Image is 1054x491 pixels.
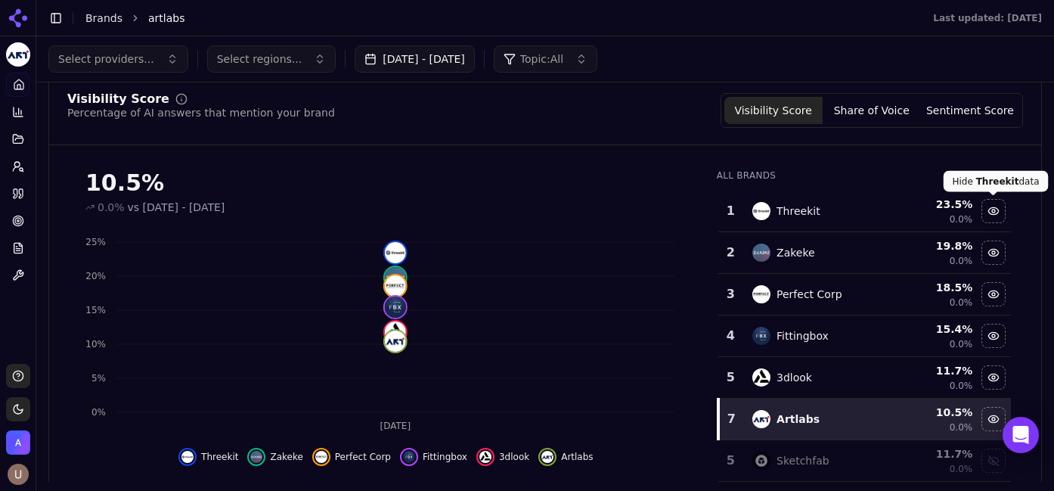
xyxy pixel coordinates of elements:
[777,245,815,260] div: Zakeke
[823,97,921,124] button: Share of Voice
[981,241,1006,265] button: Hide zakeke data
[538,448,593,466] button: Hide artlabs data
[724,97,823,124] button: Visibility Score
[777,287,842,302] div: Perfect Corp
[950,421,973,434] span: 0.0%
[217,51,302,67] span: Select regions...
[6,430,30,455] img: artlabs
[1003,417,1039,453] div: Open Intercom Messenger
[752,452,770,470] img: sketchfab
[385,242,406,263] img: threekit
[897,446,972,461] div: 11.7 %
[561,451,593,463] span: Artlabs
[250,451,262,463] img: zakeke
[385,275,406,297] img: perfect corp
[380,421,411,431] tspan: [DATE]
[178,448,238,466] button: Hide threekit data
[8,464,29,485] img: Ugur Yekta Basak
[718,440,1011,482] tr: 5sketchfabSketchfab11.7%0.0%Show sketchfab data
[897,363,972,378] div: 11.7 %
[85,305,106,315] tspan: 15%
[355,45,475,73] button: [DATE] - [DATE]
[58,51,154,67] span: Select providers...
[777,412,820,427] div: Artlabs
[67,105,335,120] div: Percentage of AI answers that mention your brand
[6,42,30,67] img: artlabs
[128,200,225,215] span: vs [DATE] - [DATE]
[752,368,770,387] img: 3dlook
[724,368,737,387] div: 5
[724,285,737,303] div: 3
[201,451,238,463] span: Threekit
[897,197,972,212] div: 23.5 %
[921,97,1019,124] button: Sentiment Score
[950,380,973,392] span: 0.0%
[724,452,737,470] div: 5
[953,176,1040,188] p: Hide data
[423,451,467,463] span: Fittingbox
[950,297,973,309] span: 0.0%
[541,451,553,463] img: artlabs
[752,410,770,428] img: artlabs
[777,204,820,219] div: Threekit
[718,191,1011,232] tr: 1threekitThreekit23.5%0.0%Hide threekit data
[718,274,1011,315] tr: 3perfect corpPerfect Corp18.5%0.0%Hide perfect corp data
[400,448,467,466] button: Hide fittingbox data
[726,410,737,428] div: 7
[499,451,529,463] span: 3dlook
[247,448,302,466] button: Hide zakeke data
[335,451,391,463] span: Perfect Corp
[724,327,737,345] div: 4
[724,202,737,220] div: 1
[181,451,194,463] img: threekit
[718,399,1011,440] tr: 7artlabsArtlabs10.5%0.0%Hide artlabs data
[91,373,106,384] tspan: 5%
[897,238,972,253] div: 19.8 %
[950,213,973,225] span: 0.0%
[897,280,972,295] div: 18.5 %
[85,339,106,350] tspan: 10%
[981,407,1006,431] button: Hide artlabs data
[718,232,1011,274] tr: 2zakekeZakeke19.8%0.0%Hide zakeke data
[752,202,770,220] img: threekit
[6,430,30,455] button: Open organization switcher
[981,449,1006,473] button: Show sketchfab data
[385,297,406,318] img: fittingbox
[981,282,1006,306] button: Hide perfect corp data
[777,370,812,385] div: 3dlook
[479,451,491,463] img: 3dlook
[777,453,829,468] div: Sketchfab
[85,237,106,247] tspan: 25%
[270,451,302,463] span: Zakeke
[897,322,972,337] div: 15.4 %
[752,244,770,262] img: zakeke
[476,448,529,466] button: Hide 3dlook data
[950,463,973,475] span: 0.0%
[385,267,406,288] img: zakeke
[724,244,737,262] div: 2
[315,451,327,463] img: perfect corp
[385,331,406,352] img: artlabs
[752,285,770,303] img: perfect corp
[981,199,1006,223] button: Hide threekit data
[981,365,1006,390] button: Hide 3dlook data
[718,315,1011,357] tr: 4fittingboxFittingbox15.4%0.0%Hide fittingbox data
[148,11,184,26] span: artlabs
[67,93,169,105] div: Visibility Score
[976,176,1019,187] span: Threekit
[85,11,903,26] nav: breadcrumb
[8,464,29,485] button: Open user button
[520,51,563,67] span: Topic: All
[950,255,973,267] span: 0.0%
[85,12,122,24] a: Brands
[385,322,406,343] img: 3dlook
[950,338,973,350] span: 0.0%
[403,451,415,463] img: fittingbox
[85,169,687,197] div: 10.5%
[85,271,106,281] tspan: 20%
[91,407,106,418] tspan: 0%
[777,328,829,343] div: Fittingbox
[897,405,972,420] div: 10.5 %
[752,327,770,345] img: fittingbox
[718,357,1011,399] tr: 53dlook3dlook11.7%0.0%Hide 3dlook data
